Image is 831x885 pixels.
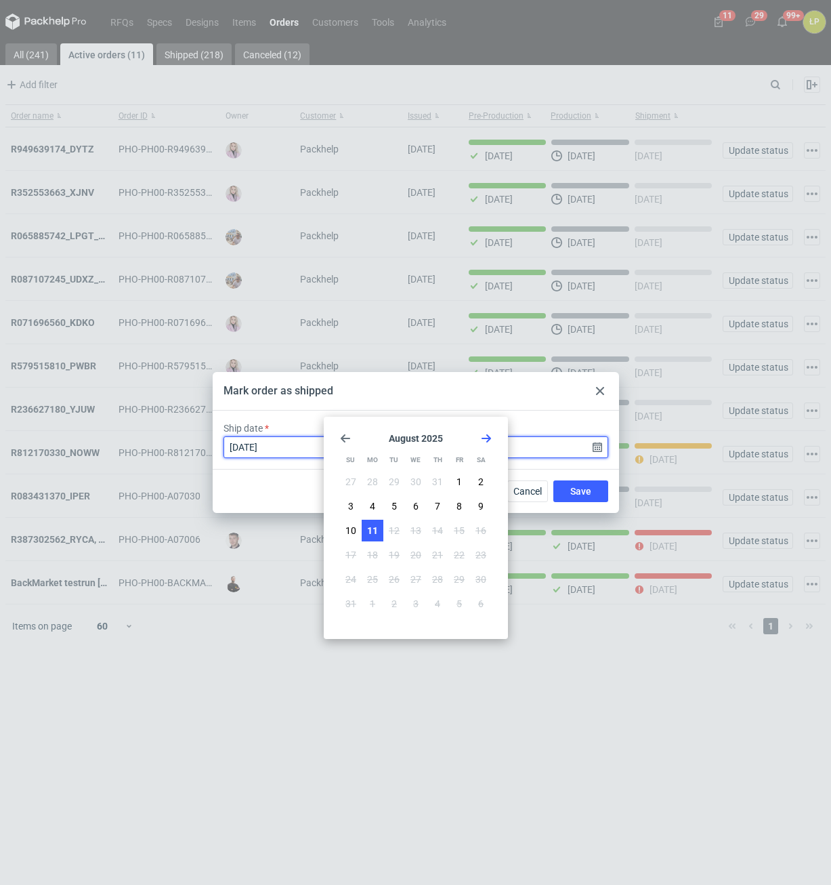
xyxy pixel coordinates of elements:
button: Sun Jul 27 2025 [340,471,362,493]
button: Thu Sep 04 2025 [427,593,448,615]
div: Mark order as shipped [223,384,333,398]
span: 3 [348,499,354,513]
div: We [405,449,426,471]
button: Fri Sep 05 2025 [448,593,470,615]
span: 6 [478,597,484,611]
span: 26 [389,573,400,586]
span: 10 [345,524,356,537]
span: 16 [475,524,486,537]
button: Mon Aug 11 2025 [362,520,383,541]
span: 22 [454,548,465,562]
span: 4 [435,597,440,611]
button: Sat Aug 02 2025 [470,471,492,493]
button: Wed Sep 03 2025 [405,593,427,615]
span: 14 [432,524,443,537]
span: 25 [367,573,378,586]
svg: Go back 1 month [340,433,351,444]
button: Thu Jul 31 2025 [427,471,448,493]
span: 6 [413,499,419,513]
label: Ship date [223,421,263,435]
button: Fri Aug 01 2025 [448,471,470,493]
button: Cancel [507,480,548,502]
button: Tue Sep 02 2025 [383,593,405,615]
div: Fr [449,449,470,471]
button: Fri Aug 08 2025 [448,495,470,517]
button: Sun Aug 31 2025 [340,593,362,615]
span: 12 [389,524,400,537]
button: Mon Aug 18 2025 [362,544,383,566]
span: 20 [410,548,421,562]
button: Tue Aug 26 2025 [383,569,405,590]
button: Wed Aug 20 2025 [405,544,427,566]
span: 29 [389,475,400,489]
button: Mon Sep 01 2025 [362,593,383,615]
button: Sun Aug 03 2025 [340,495,362,517]
span: Cancel [513,487,542,496]
button: Wed Aug 06 2025 [405,495,427,517]
span: 7 [435,499,440,513]
button: Sat Sep 06 2025 [470,593,492,615]
span: 5 [456,597,462,611]
button: Mon Jul 28 2025 [362,471,383,493]
button: Sat Aug 30 2025 [470,569,492,590]
button: Save [553,480,608,502]
span: 1 [456,475,462,489]
span: 4 [370,499,375,513]
span: 8 [456,499,462,513]
button: Fri Aug 29 2025 [448,569,470,590]
span: 28 [367,475,378,489]
button: Sun Aug 17 2025 [340,544,362,566]
span: 3 [413,597,419,611]
span: 30 [475,573,486,586]
span: 23 [475,548,486,562]
div: Su [340,449,361,471]
button: Sat Aug 23 2025 [470,544,492,566]
span: 29 [454,573,465,586]
button: Tue Aug 05 2025 [383,495,405,517]
span: 2 [391,597,397,611]
span: 27 [345,475,356,489]
span: 11 [367,524,378,537]
span: 21 [432,548,443,562]
span: 2 [478,475,484,489]
span: 5 [391,499,397,513]
button: Sat Aug 16 2025 [470,520,492,541]
div: Th [427,449,448,471]
span: 19 [389,548,400,562]
button: Mon Aug 25 2025 [362,569,383,590]
button: Sat Aug 09 2025 [470,495,492,517]
button: Thu Aug 14 2025 [427,520,448,541]
button: Fri Aug 22 2025 [448,544,470,566]
div: Tu [383,449,404,471]
span: 13 [410,524,421,537]
button: Wed Aug 27 2025 [405,569,427,590]
button: Wed Jul 30 2025 [405,471,427,493]
button: Thu Aug 28 2025 [427,569,448,590]
button: Thu Aug 21 2025 [427,544,448,566]
span: 28 [432,573,443,586]
span: 31 [432,475,443,489]
button: Sun Aug 10 2025 [340,520,362,541]
button: Tue Jul 29 2025 [383,471,405,493]
span: 15 [454,524,465,537]
button: Thu Aug 07 2025 [427,495,448,517]
div: Mo [362,449,383,471]
span: 17 [345,548,356,562]
div: Sa [471,449,492,471]
span: Save [570,487,591,496]
button: Sun Aug 24 2025 [340,569,362,590]
button: Mon Aug 04 2025 [362,495,383,517]
span: 24 [345,573,356,586]
span: 9 [478,499,484,513]
section: August 2025 [340,433,492,444]
span: 18 [367,548,378,562]
button: Tue Aug 19 2025 [383,544,405,566]
button: Wed Aug 13 2025 [405,520,427,541]
span: 30 [410,475,421,489]
span: 1 [370,597,375,611]
span: 27 [410,573,421,586]
button: Tue Aug 12 2025 [383,520,405,541]
span: 31 [345,597,356,611]
button: Fri Aug 15 2025 [448,520,470,541]
svg: Go forward 1 month [481,433,492,444]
